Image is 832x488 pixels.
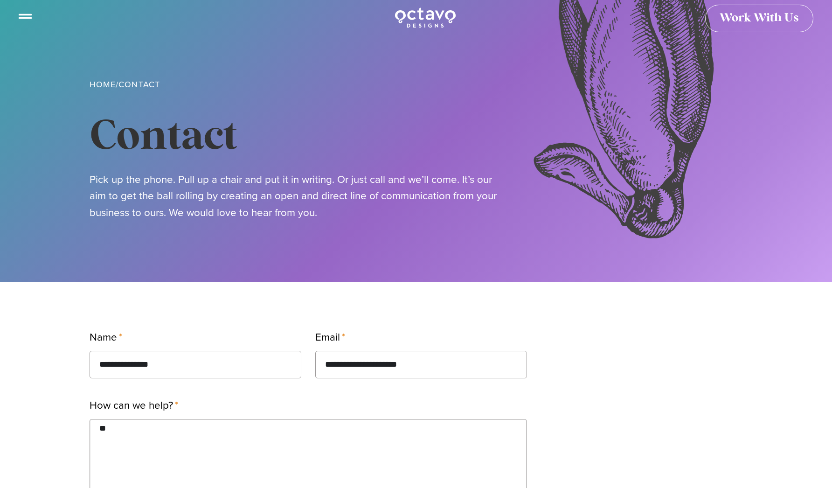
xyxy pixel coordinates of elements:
[90,329,123,351] label: Name
[90,78,160,91] span: /
[90,171,509,222] p: Pick up the phone. Pull up a chair and put it in writing. Or just call and we’ll come. It’s our a...
[118,78,160,91] span: Contact
[90,112,742,162] h1: Contact
[90,397,179,419] label: How can we help?
[315,329,346,351] label: Email
[90,78,116,91] a: Home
